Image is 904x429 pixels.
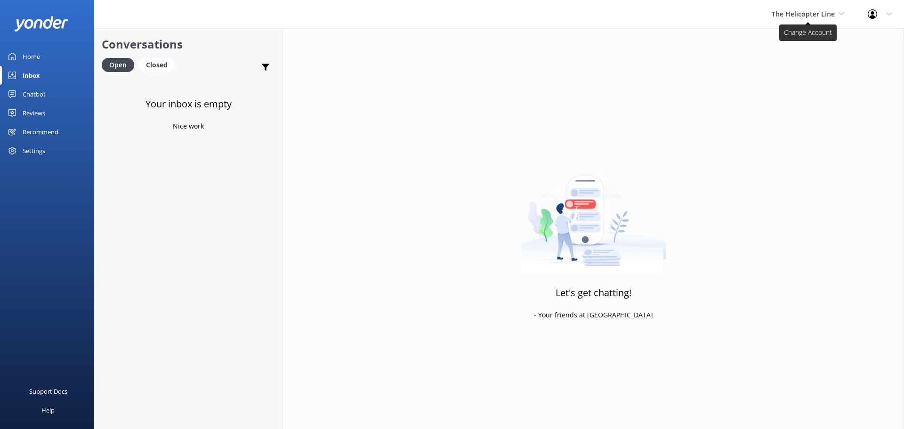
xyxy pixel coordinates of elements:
div: Settings [23,141,45,160]
div: Reviews [23,104,45,122]
div: Closed [139,58,175,72]
div: Recommend [23,122,58,141]
h3: Your inbox is empty [145,97,232,112]
img: yonder-white-logo.png [14,16,68,32]
p: Nice work [173,121,204,131]
div: Help [41,401,55,420]
div: Support Docs [29,382,67,401]
div: Chatbot [23,85,46,104]
h3: Let's get chatting! [556,285,631,300]
a: Open [102,59,139,70]
a: Closed [139,59,179,70]
h2: Conversations [102,35,275,53]
div: Inbox [23,66,40,85]
div: Open [102,58,134,72]
span: The Helicopter Line [772,9,835,18]
div: Home [23,47,40,66]
p: - Your friends at [GEOGRAPHIC_DATA] [534,310,653,320]
img: artwork of a man stealing a conversation from at giant smartphone [521,156,666,274]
